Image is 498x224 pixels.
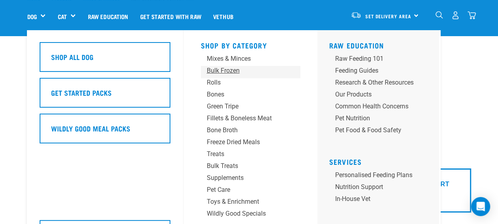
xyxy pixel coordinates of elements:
div: Toys & Enrichment [207,197,281,207]
h5: Shop All Dog [51,52,93,62]
div: Our Products [335,90,414,99]
a: Research & Other Resources [329,78,433,90]
img: home-icon-1@2x.png [435,11,443,19]
div: Mixes & Minces [207,54,281,64]
a: Wildly Good Meal Packs [40,114,170,149]
a: Bulk Frozen [201,66,300,78]
a: Vethub [207,0,239,32]
h5: Services [329,158,433,164]
a: Shop All Dog [40,42,170,78]
a: Get Started Packs [40,78,170,114]
a: Cat [57,12,67,21]
a: Get started with Raw [134,0,207,32]
a: Supplements [201,173,300,185]
div: Treats [207,149,281,159]
h5: Shop By Category [201,41,300,48]
a: Dog [27,12,37,21]
a: Green Tripe [201,102,300,114]
div: Wildly Good Specials [207,209,281,218]
a: Bones [201,90,300,102]
a: Wildly Good Specials [201,209,300,221]
div: Raw Feeding 101 [335,54,414,64]
h5: Get Started Packs [51,87,112,98]
a: Bone Broth [201,126,300,137]
img: van-moving.png [351,12,361,19]
a: Our Products [329,90,433,102]
a: Raw Education [329,43,384,47]
a: Personalised Feeding Plans [329,170,433,182]
div: Bone Broth [207,126,281,135]
img: user.png [451,11,460,19]
div: Freeze Dried Meals [207,137,281,147]
span: Set Delivery Area [365,15,411,17]
div: Fillets & Boneless Meat [207,114,281,123]
a: Common Health Concerns [329,102,433,114]
a: Pet Food & Food Safety [329,126,433,137]
div: Supplements [207,173,281,183]
a: Freeze Dried Meals [201,137,300,149]
div: Bulk Frozen [207,66,281,75]
div: Common Health Concerns [335,102,414,111]
a: Feeding Guides [329,66,433,78]
h5: Wildly Good Meal Packs [51,123,130,133]
a: In-house vet [329,194,433,206]
a: Raw Feeding 101 [329,54,433,66]
div: Bulk Treats [207,161,281,171]
a: Mixes & Minces [201,54,300,66]
a: Bulk Treats [201,161,300,173]
div: Bones [207,90,281,99]
div: Pet Food & Food Safety [335,126,414,135]
a: Pet Nutrition [329,114,433,126]
a: Fillets & Boneless Meat [201,114,300,126]
div: Feeding Guides [335,66,414,75]
div: Open Intercom Messenger [471,197,490,216]
a: Toys & Enrichment [201,197,300,209]
a: Rolls [201,78,300,90]
a: Treats [201,149,300,161]
div: Rolls [207,78,281,87]
a: Pet Care [201,185,300,197]
div: Research & Other Resources [335,78,414,87]
a: Raw Education [82,0,134,32]
div: Pet Nutrition [335,114,414,123]
img: home-icon@2x.png [467,11,476,19]
a: Nutrition Support [329,182,433,194]
div: Pet Care [207,185,281,195]
div: Green Tripe [207,102,281,111]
